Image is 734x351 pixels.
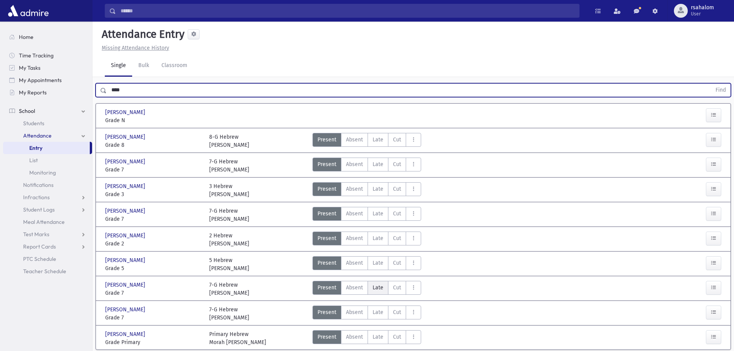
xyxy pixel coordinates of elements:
[312,207,421,223] div: AttTypes
[3,216,92,228] a: Meal Attendance
[3,179,92,191] a: Notifications
[711,84,731,97] button: Find
[373,259,383,267] span: Late
[105,141,202,149] span: Grade 8
[346,210,363,218] span: Absent
[19,77,62,84] span: My Appointments
[209,182,249,198] div: 3 Hebrew [PERSON_NAME]
[209,256,249,272] div: 5 Hebrew [PERSON_NAME]
[393,234,401,242] span: Cut
[3,62,92,74] a: My Tasks
[19,34,34,40] span: Home
[317,284,336,292] span: Present
[209,330,266,346] div: Primary Hebrew Morah [PERSON_NAME]
[19,89,47,96] span: My Reports
[3,31,92,43] a: Home
[105,190,202,198] span: Grade 3
[105,215,202,223] span: Grade 7
[105,314,202,322] span: Grade 7
[23,132,52,139] span: Attendance
[105,240,202,248] span: Grade 2
[105,116,202,124] span: Grade N
[23,194,50,201] span: Infractions
[3,105,92,117] a: School
[209,133,249,149] div: 8-G Hebrew [PERSON_NAME]
[317,308,336,316] span: Present
[312,182,421,198] div: AttTypes
[317,259,336,267] span: Present
[393,185,401,193] span: Cut
[346,160,363,168] span: Absent
[312,256,421,272] div: AttTypes
[393,210,401,218] span: Cut
[3,74,92,86] a: My Appointments
[346,185,363,193] span: Absent
[3,203,92,216] a: Student Logs
[23,268,66,275] span: Teacher Schedule
[317,160,336,168] span: Present
[102,45,169,51] u: Missing Attendance History
[209,306,249,322] div: 7-G Hebrew [PERSON_NAME]
[105,330,147,338] span: [PERSON_NAME]
[373,185,383,193] span: Late
[373,284,383,292] span: Late
[312,330,421,346] div: AttTypes
[3,253,92,265] a: PTC Schedule
[3,240,92,253] a: Report Cards
[209,158,249,174] div: 7-G Hebrew [PERSON_NAME]
[23,243,56,250] span: Report Cards
[105,158,147,166] span: [PERSON_NAME]
[393,284,401,292] span: Cut
[393,308,401,316] span: Cut
[132,55,155,77] a: Bulk
[346,259,363,267] span: Absent
[29,144,42,151] span: Entry
[209,207,249,223] div: 7-G Hebrew [PERSON_NAME]
[105,306,147,314] span: [PERSON_NAME]
[3,117,92,129] a: Students
[3,49,92,62] a: Time Tracking
[373,234,383,242] span: Late
[105,264,202,272] span: Grade 5
[23,231,49,238] span: Test Marks
[312,158,421,174] div: AttTypes
[346,333,363,341] span: Absent
[19,64,40,71] span: My Tasks
[3,166,92,179] a: Monitoring
[373,136,383,144] span: Late
[155,55,193,77] a: Classroom
[346,234,363,242] span: Absent
[105,289,202,297] span: Grade 7
[99,45,169,51] a: Missing Attendance History
[3,154,92,166] a: List
[3,265,92,277] a: Teacher Schedule
[3,191,92,203] a: Infractions
[691,11,714,17] span: User
[317,333,336,341] span: Present
[105,338,202,346] span: Grade Primary
[29,169,56,176] span: Monitoring
[393,136,401,144] span: Cut
[691,5,714,11] span: rsahalom
[29,157,38,164] span: List
[312,306,421,322] div: AttTypes
[317,210,336,218] span: Present
[3,228,92,240] a: Test Marks
[23,255,56,262] span: PTC Schedule
[99,28,185,41] h5: Attendance Entry
[105,256,147,264] span: [PERSON_NAME]
[3,129,92,142] a: Attendance
[3,142,90,154] a: Entry
[105,281,147,289] span: [PERSON_NAME]
[317,136,336,144] span: Present
[209,281,249,297] div: 7-G Hebrew [PERSON_NAME]
[105,232,147,240] span: [PERSON_NAME]
[393,160,401,168] span: Cut
[393,259,401,267] span: Cut
[373,210,383,218] span: Late
[346,136,363,144] span: Absent
[23,120,44,127] span: Students
[105,108,147,116] span: [PERSON_NAME]
[346,284,363,292] span: Absent
[317,234,336,242] span: Present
